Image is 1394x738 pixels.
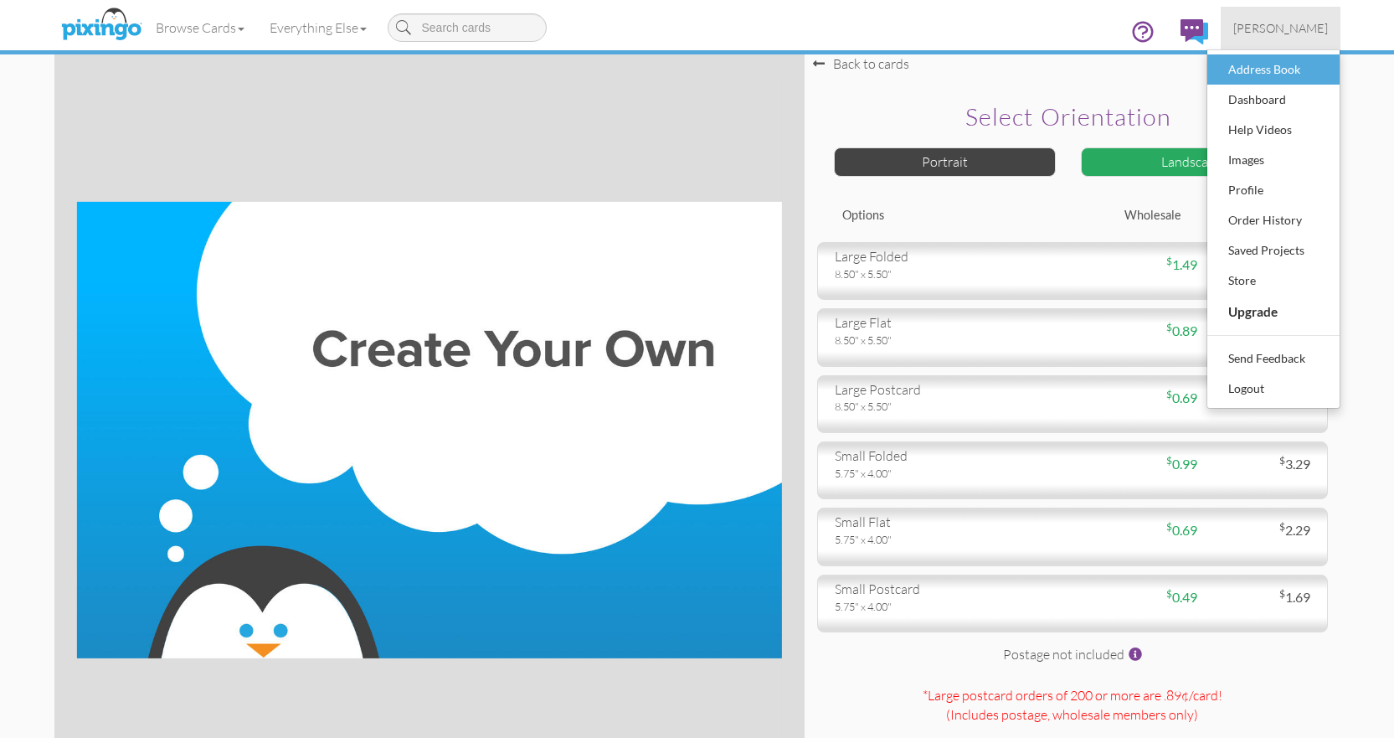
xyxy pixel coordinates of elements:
div: Landscape [1081,147,1303,177]
a: Dashboard [1207,85,1340,115]
sup: $ [1279,587,1285,600]
div: large postcard [835,380,1060,400]
div: 5.75" x 4.00" [835,532,1060,547]
a: Everything Else [257,7,379,49]
sup: $ [1166,587,1172,600]
span: 0.89 [1166,323,1197,338]
div: 5.75" x 4.00" [835,599,1060,614]
a: Images [1207,145,1340,175]
div: Send Feedback [1224,346,1323,371]
sup: $ [1166,255,1172,267]
div: Store [1224,268,1323,293]
div: 2.29 [1197,521,1323,540]
div: Help Videos [1224,117,1323,142]
sup: $ [1166,520,1172,533]
a: Address Book [1207,54,1340,85]
div: Saved Projects [1224,238,1323,263]
img: pixingo logo [57,4,146,46]
div: Address Book [1224,57,1323,82]
a: Upgrade [1207,296,1340,328]
sup: $ [1166,388,1172,400]
a: Store [1207,266,1340,296]
span: 0.99 [1166,456,1197,472]
div: 2.30 [1197,389,1323,408]
div: Profile [1224,178,1323,203]
div: Logout [1224,376,1323,401]
sup: $ [1279,454,1285,467]
img: comments.svg [1181,19,1208,44]
a: Saved Projects [1207,235,1340,266]
a: Help Videos [1207,115,1340,145]
sup: $ [1279,520,1285,533]
div: 1.69 [1197,588,1323,607]
div: 2.97 [1197,322,1323,341]
div: Images [1224,147,1323,173]
div: small folded [835,446,1060,466]
div: 3.29 [1197,455,1323,474]
div: *Large postcard orders of 200 or more are .89¢/card! (Includes postage ) [817,686,1328,738]
img: create-your-own-landscape.jpg [76,202,781,658]
div: large flat [835,313,1060,333]
span: 0.69 [1166,390,1197,405]
div: Options [830,207,1073,224]
a: Send Feedback [1207,343,1340,374]
sup: $ [1166,454,1172,467]
h2: Select orientation [838,104,1299,131]
div: small flat [835,513,1060,532]
div: Postage not included [817,645,1328,678]
div: Retail [1194,207,1315,224]
sup: $ [1166,321,1172,333]
div: small postcard [835,580,1060,599]
div: Wholesale [1073,207,1194,224]
div: Portrait [834,147,1056,177]
span: 0.69 [1166,522,1197,538]
span: 1.49 [1166,256,1197,272]
a: Order History [1207,205,1340,235]
a: Profile [1207,175,1340,205]
a: Browse Cards [143,7,257,49]
div: 8.50" x 5.50" [835,333,1060,348]
div: 5.75" x 4.00" [835,466,1060,481]
a: [PERSON_NAME] [1221,7,1340,49]
div: 8.50" x 5.50" [835,266,1060,281]
span: 0.49 [1166,589,1197,605]
input: Search cards [388,13,547,42]
div: Dashboard [1224,87,1323,112]
a: Logout [1207,374,1340,404]
div: large folded [835,247,1060,266]
div: Order History [1224,208,1323,233]
div: 4.95 [1197,255,1323,275]
div: 8.50" x 5.50" [835,399,1060,414]
span: , wholesale members only [1047,706,1194,723]
span: [PERSON_NAME] [1233,21,1328,35]
div: Upgrade [1224,298,1323,325]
